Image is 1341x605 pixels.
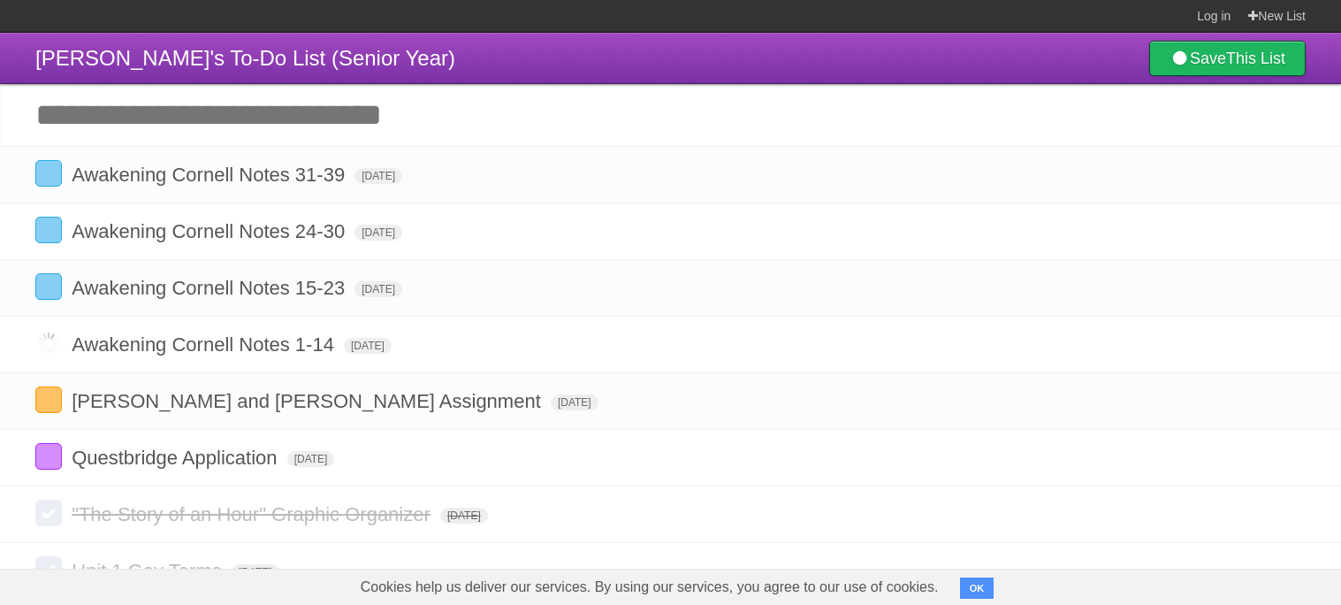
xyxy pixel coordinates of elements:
span: [DATE] [440,508,488,524]
span: [DATE] [354,281,402,297]
span: [DATE] [354,225,402,241]
label: Done [35,330,62,356]
span: Awakening Cornell Notes 31-39 [72,164,349,186]
span: [PERSON_NAME] and [PERSON_NAME] Assignment [72,390,545,412]
label: Done [35,500,62,526]
span: [DATE] [344,338,392,354]
span: [DATE] [354,168,402,184]
label: Done [35,160,62,187]
span: [DATE] [551,394,598,410]
span: Unit 1 Gov Terms [72,560,226,582]
span: Cookies help us deliver our services. By using our services, you agree to our use of cookies. [343,570,956,605]
span: Awakening Cornell Notes 24-30 [72,220,349,242]
a: SaveThis List [1149,41,1306,76]
b: This List [1226,50,1285,67]
label: Done [35,273,62,300]
span: "The Story of an Hour" Graphic Organizer [72,503,435,525]
span: Awakening Cornell Notes 1-14 [72,333,339,356]
label: Done [35,556,62,583]
button: OK [960,578,994,599]
span: [PERSON_NAME]'s To-Do List (Senior Year) [35,46,455,70]
label: Done [35,443,62,470]
label: Done [35,217,62,243]
label: Done [35,387,62,413]
span: Questbridge Application [72,447,281,469]
span: Awakening Cornell Notes 15-23 [72,277,349,299]
span: [DATE] [287,451,335,467]
span: [DATE] [232,564,279,580]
